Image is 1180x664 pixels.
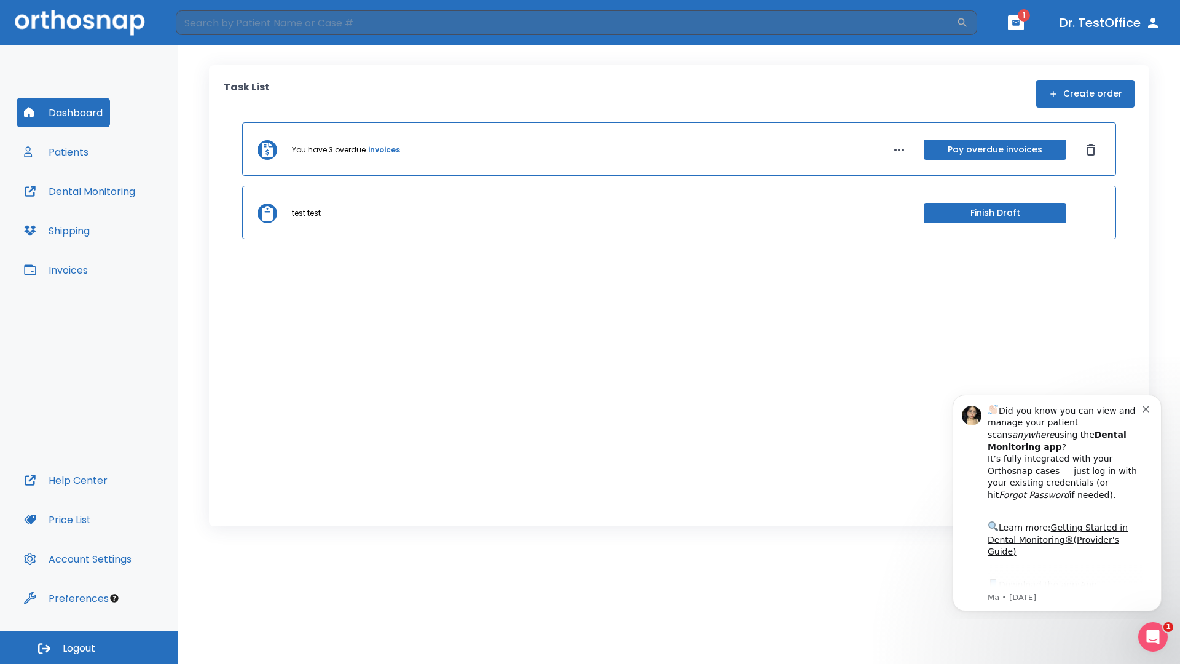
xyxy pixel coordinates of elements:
[17,137,96,167] button: Patients
[53,193,208,256] div: Download the app: | ​ Let us know if you need help getting started!
[1036,80,1135,108] button: Create order
[1081,140,1101,160] button: Dismiss
[292,208,321,219] p: test test
[17,465,115,495] button: Help Center
[17,583,116,613] button: Preferences
[924,203,1066,223] button: Finish Draft
[17,544,139,574] button: Account Settings
[15,10,145,35] img: Orthosnap
[17,216,97,245] button: Shipping
[208,19,218,29] button: Dismiss notification
[17,505,98,534] button: Price List
[1163,622,1173,632] span: 1
[17,98,110,127] button: Dashboard
[176,10,956,35] input: Search by Patient Name or Case #
[63,642,95,655] span: Logout
[924,140,1066,160] button: Pay overdue invoices
[53,208,208,219] p: Message from Ma, sent 8w ago
[368,144,400,156] a: invoices
[1055,12,1165,34] button: Dr. TestOffice
[53,196,163,218] a: App Store
[224,80,270,108] p: Task List
[1018,9,1030,22] span: 1
[17,176,143,206] button: Dental Monitoring
[1138,622,1168,652] iframe: Intercom live chat
[934,384,1180,619] iframe: Intercom notifications message
[17,255,95,285] button: Invoices
[109,593,120,604] div: Tooltip anchor
[292,144,366,156] p: You have 3 overdue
